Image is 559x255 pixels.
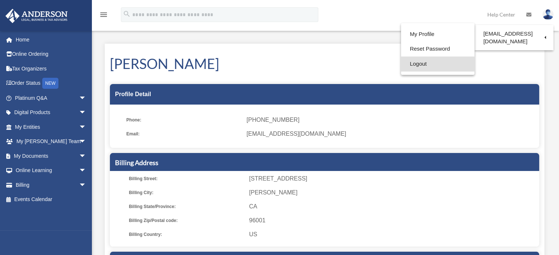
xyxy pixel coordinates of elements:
[79,134,94,149] span: arrow_drop_down
[5,163,97,178] a: Online Learningarrow_drop_down
[5,134,97,149] a: My [PERSON_NAME] Teamarrow_drop_down
[5,76,97,91] a: Order StatusNEW
[129,201,244,212] span: Billing State/Province:
[249,229,537,240] span: US
[99,13,108,19] a: menu
[5,105,97,120] a: Digital Productsarrow_drop_down
[401,27,474,42] a: My Profile
[5,120,97,134] a: My Entitiesarrow_drop_down
[5,32,97,47] a: Home
[249,201,537,212] span: CA
[129,187,244,198] span: Billing City:
[5,192,97,207] a: Events Calendar
[5,149,97,163] a: My Documentsarrow_drop_down
[401,57,474,72] a: Logout
[126,129,241,139] span: Email:
[249,215,537,226] span: 96001
[129,174,244,184] span: Billing Street:
[79,105,94,120] span: arrow_drop_down
[474,27,553,48] a: [EMAIL_ADDRESS][DOMAIN_NAME]
[79,91,94,106] span: arrow_drop_down
[79,163,94,178] span: arrow_drop_down
[79,178,94,193] span: arrow_drop_down
[249,174,537,184] span: [STREET_ADDRESS]
[542,9,553,20] img: User Pic
[110,54,539,73] h1: [PERSON_NAME]
[115,158,534,167] h5: Billing Address
[247,129,534,139] span: [EMAIL_ADDRESS][DOMAIN_NAME]
[5,47,97,62] a: Online Ordering
[401,41,474,57] a: Reset Password
[110,84,539,105] div: Profile Detail
[123,10,131,18] i: search
[247,115,534,125] span: [PHONE_NUMBER]
[249,187,537,198] span: [PERSON_NAME]
[5,61,97,76] a: Tax Organizers
[3,9,70,23] img: Anderson Advisors Platinum Portal
[126,115,241,125] span: Phone:
[5,178,97,192] a: Billingarrow_drop_down
[5,91,97,105] a: Platinum Q&Aarrow_drop_down
[79,120,94,135] span: arrow_drop_down
[129,215,244,226] span: Billing Zip/Postal code:
[99,10,108,19] i: menu
[129,229,244,240] span: Billing Country:
[42,78,58,89] div: NEW
[79,149,94,164] span: arrow_drop_down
